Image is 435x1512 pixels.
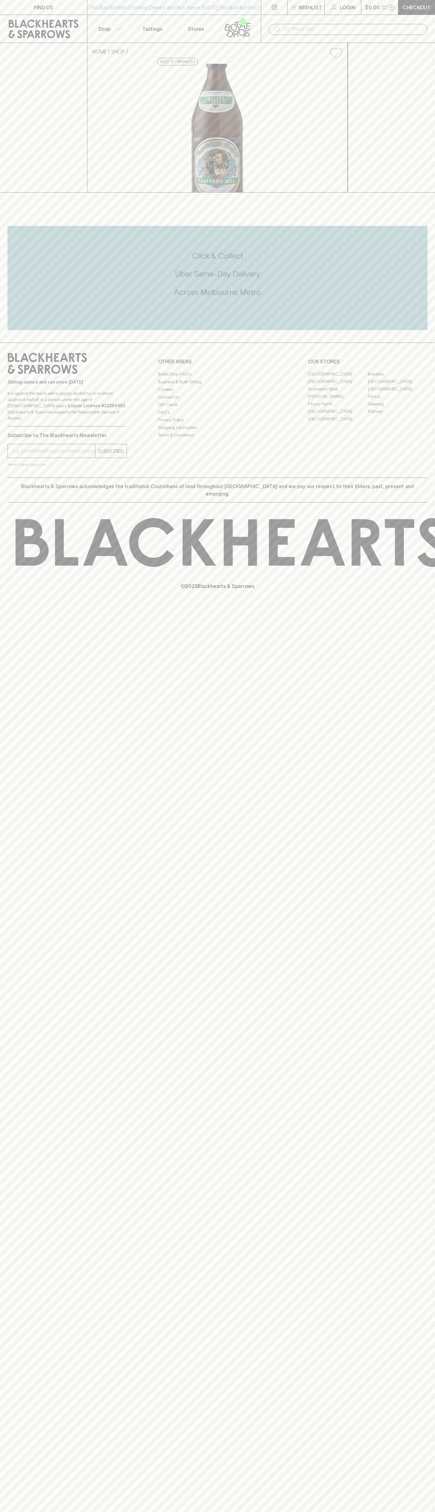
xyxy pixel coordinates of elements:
a: Brunswick West [308,385,368,393]
p: Tastings [142,25,162,33]
a: [GEOGRAPHIC_DATA] [308,415,368,422]
input: e.g. jane@blackheartsandsparrows.com.au [12,446,95,456]
a: Geelong [368,400,428,408]
a: Tastings [131,15,174,43]
a: HOME [92,49,107,54]
a: Prahran [368,408,428,415]
p: SUBSCRIBE [98,447,124,455]
h5: Across Melbourne Metro [7,287,428,297]
a: SHOP [111,49,125,54]
p: Login [340,4,355,11]
button: SUBSCRIBE [95,444,127,458]
a: [GEOGRAPHIC_DATA] [368,385,428,393]
p: Subscribe to The Blackhearts Newsletter [7,432,127,439]
a: Bottle Drop FAQ's [158,371,277,378]
p: Shop [98,25,111,33]
a: [GEOGRAPHIC_DATA] [308,370,368,378]
a: Fitzroy North [308,400,368,408]
p: It is against the law to sell or supply alcohol to, or to obtain alcohol on behalf of a person un... [7,390,127,421]
p: Wishlist [298,4,322,11]
a: [GEOGRAPHIC_DATA] [368,378,428,385]
div: Call to action block [7,226,428,330]
p: OUR STORES [308,358,428,365]
a: [GEOGRAPHIC_DATA] [308,408,368,415]
p: 0 [390,6,393,9]
button: Shop [87,15,131,43]
h5: Click & Collect [7,251,428,261]
a: FAQ's [158,408,277,416]
a: Shipping Information [158,424,277,431]
a: Contact Us [158,393,277,401]
a: Fitzroy [368,393,428,400]
p: Sibling owned and run since [DATE] [7,379,127,385]
p: Stores [188,25,204,33]
p: OTHER AREAS [158,358,277,365]
a: [PERSON_NAME] [308,393,368,400]
img: 75450.png [87,64,347,192]
a: Gift Cards [158,401,277,408]
button: Add to wishlist [328,45,345,61]
a: Braddon [368,370,428,378]
a: Privacy Policy [158,416,277,424]
a: Stores [174,15,218,43]
h5: Uber Same-Day Delivery [7,269,428,279]
p: $0.00 [365,4,380,11]
p: Blackhearts & Sparrows acknowledges the traditional Custodians of land throughout [GEOGRAPHIC_DAT... [12,483,423,497]
a: [GEOGRAPHIC_DATA] [308,378,368,385]
input: Try "Pinot noir" [284,24,423,34]
a: Business & Bulk Gifting [158,378,277,385]
p: Checkout [403,4,431,11]
button: Add to wishlist [157,58,198,65]
p: FIND US [34,4,53,11]
a: Terms & Conditions [158,432,277,439]
a: Careers [158,386,277,393]
strong: Liquor License #32064953 [68,403,125,408]
p: We will never spam you [7,461,127,468]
